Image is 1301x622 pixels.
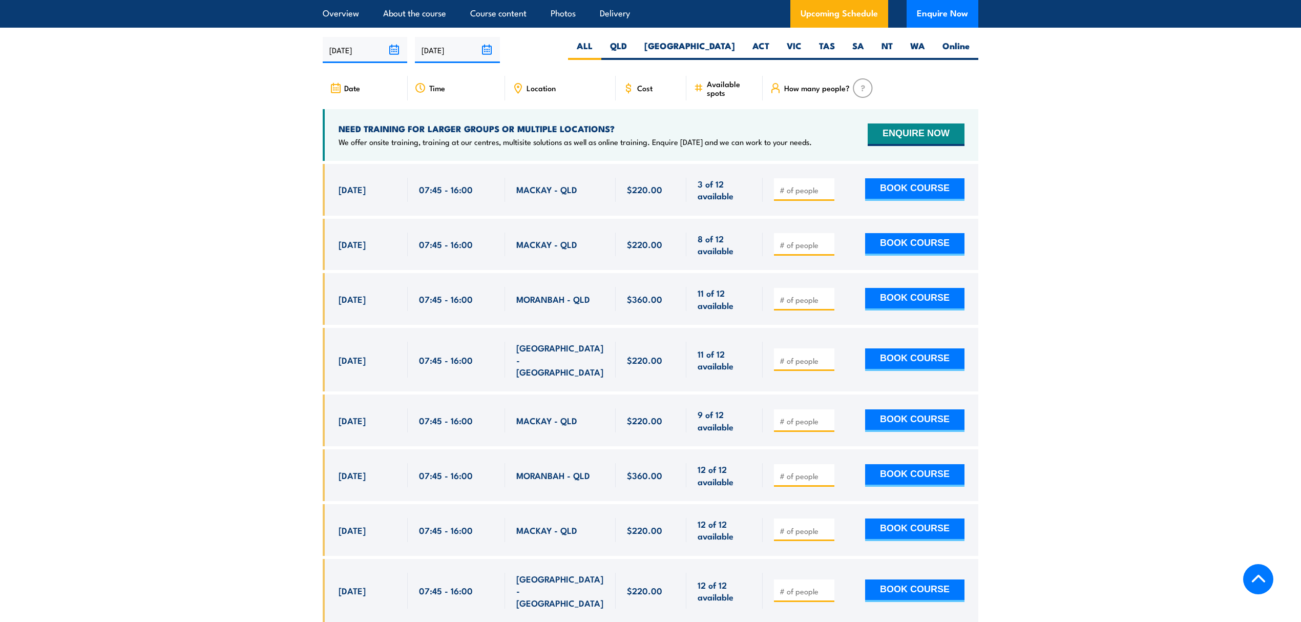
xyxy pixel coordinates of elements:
label: TAS [810,40,844,60]
span: [DATE] [339,238,366,250]
span: 12 of 12 available [698,463,751,487]
button: BOOK COURSE [865,348,964,371]
span: 3 of 12 available [698,178,751,202]
input: # of people [780,295,831,305]
input: # of people [780,356,831,366]
button: BOOK COURSE [865,579,964,602]
span: 07:45 - 16:00 [419,469,473,481]
span: $220.00 [627,354,662,366]
input: To date [415,37,499,63]
button: BOOK COURSE [865,288,964,310]
span: [DATE] [339,293,366,305]
h4: NEED TRAINING FOR LARGER GROUPS OR MULTIPLE LOCATIONS? [339,123,812,134]
span: Time [429,84,445,92]
input: # of people [780,586,831,596]
label: WA [901,40,934,60]
input: # of people [780,526,831,536]
button: BOOK COURSE [865,178,964,201]
span: MORANBAH - QLD [516,293,590,305]
span: Date [344,84,360,92]
button: BOOK COURSE [865,409,964,432]
span: [GEOGRAPHIC_DATA] - [GEOGRAPHIC_DATA] [516,342,604,378]
span: Location [527,84,556,92]
input: # of people [780,240,831,250]
label: ACT [744,40,778,60]
span: 9 of 12 available [698,408,751,432]
input: # of people [780,185,831,195]
label: Online [934,40,978,60]
span: Cost [637,84,653,92]
input: # of people [780,416,831,426]
span: 12 of 12 available [698,518,751,542]
span: 07:45 - 16:00 [419,238,473,250]
span: $220.00 [627,414,662,426]
span: $220.00 [627,585,662,596]
label: SA [844,40,873,60]
span: 07:45 - 16:00 [419,293,473,305]
input: # of people [780,471,831,481]
span: $220.00 [627,524,662,536]
span: 07:45 - 16:00 [419,414,473,426]
p: We offer onsite training, training at our centres, multisite solutions as well as online training... [339,137,812,147]
span: 11 of 12 available [698,287,751,311]
span: MACKAY - QLD [516,414,577,426]
span: [DATE] [339,414,366,426]
label: NT [873,40,901,60]
span: [DATE] [339,354,366,366]
span: 07:45 - 16:00 [419,183,473,195]
span: 07:45 - 16:00 [419,354,473,366]
span: $360.00 [627,469,662,481]
span: Available spots [707,79,756,97]
span: How many people? [784,84,850,92]
span: 12 of 12 available [698,579,751,603]
span: [GEOGRAPHIC_DATA] - [GEOGRAPHIC_DATA] [516,573,604,609]
span: 11 of 12 available [698,348,751,372]
span: [DATE] [339,585,366,596]
span: $220.00 [627,183,662,195]
label: QLD [601,40,636,60]
label: [GEOGRAPHIC_DATA] [636,40,744,60]
button: BOOK COURSE [865,233,964,256]
span: [DATE] [339,183,366,195]
span: 8 of 12 available [698,233,751,257]
button: ENQUIRE NOW [868,123,964,146]
span: 07:45 - 16:00 [419,585,473,596]
span: MORANBAH - QLD [516,469,590,481]
button: BOOK COURSE [865,519,964,541]
button: BOOK COURSE [865,464,964,487]
input: From date [323,37,407,63]
span: [DATE] [339,524,366,536]
span: MACKAY - QLD [516,238,577,250]
span: $360.00 [627,293,662,305]
label: ALL [568,40,601,60]
label: VIC [778,40,810,60]
span: MACKAY - QLD [516,183,577,195]
span: MACKAY - QLD [516,524,577,536]
span: 07:45 - 16:00 [419,524,473,536]
span: [DATE] [339,469,366,481]
span: $220.00 [627,238,662,250]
